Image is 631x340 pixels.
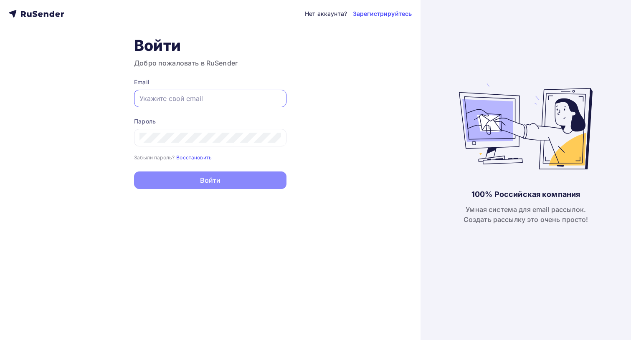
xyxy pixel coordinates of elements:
[134,171,286,189] button: Войти
[134,117,286,126] div: Пароль
[471,189,580,199] div: 100% Российская компания
[134,36,286,55] h1: Войти
[353,10,412,18] a: Зарегистрируйтесь
[134,78,286,86] div: Email
[176,154,212,161] small: Восстановить
[305,10,347,18] div: Нет аккаунта?
[176,154,212,161] a: Восстановить
[464,204,588,224] div: Умная система для email рассылок. Создать рассылку это очень просто!
[134,58,286,68] h3: Добро пожаловать в RuSender
[134,154,175,161] small: Забыли пароль?
[139,93,281,103] input: Укажите свой email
